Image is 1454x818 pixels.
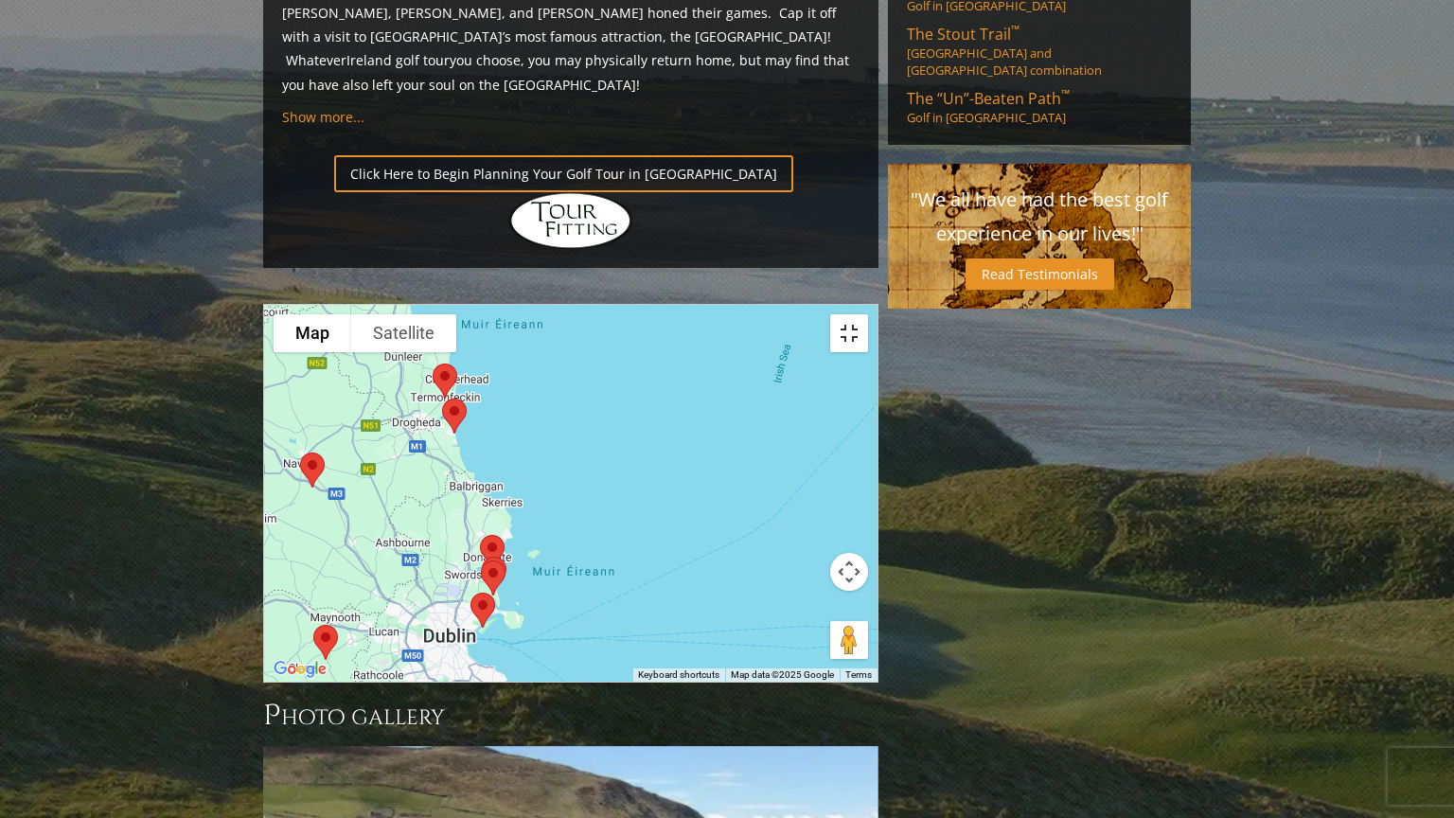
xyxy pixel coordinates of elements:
button: Keyboard shortcuts [638,668,719,682]
a: Read Testimonials [966,258,1114,290]
span: The Stout Trail [907,24,1020,44]
a: Terms (opens in new tab) [845,669,872,680]
span: Map data ©2025 Google [731,669,834,680]
a: The Stout Trail™[GEOGRAPHIC_DATA] and [GEOGRAPHIC_DATA] combination [907,24,1172,79]
button: Drag Pegman onto the map to open Street View [830,621,868,659]
a: Show more... [282,108,364,126]
button: Map camera controls [830,553,868,591]
p: "We all have had the best golf experience in our lives!" [907,183,1172,251]
sup: ™ [1011,22,1020,38]
sup: ™ [1061,86,1070,102]
span: The “Un”-Beaten Path [907,88,1070,109]
img: Hidden Links [509,192,632,249]
button: Show street map [274,314,351,352]
button: Show satellite imagery [351,314,456,352]
h3: Photo Gallery [263,697,878,735]
a: The “Un”-Beaten Path™Golf in [GEOGRAPHIC_DATA] [907,88,1172,126]
a: Open this area in Google Maps (opens a new window) [269,657,331,682]
img: Google [269,657,331,682]
button: Toggle fullscreen view [830,314,868,352]
a: Click Here to Begin Planning Your Golf Tour in [GEOGRAPHIC_DATA] [334,155,793,192]
a: Ireland golf tour [346,51,450,69]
